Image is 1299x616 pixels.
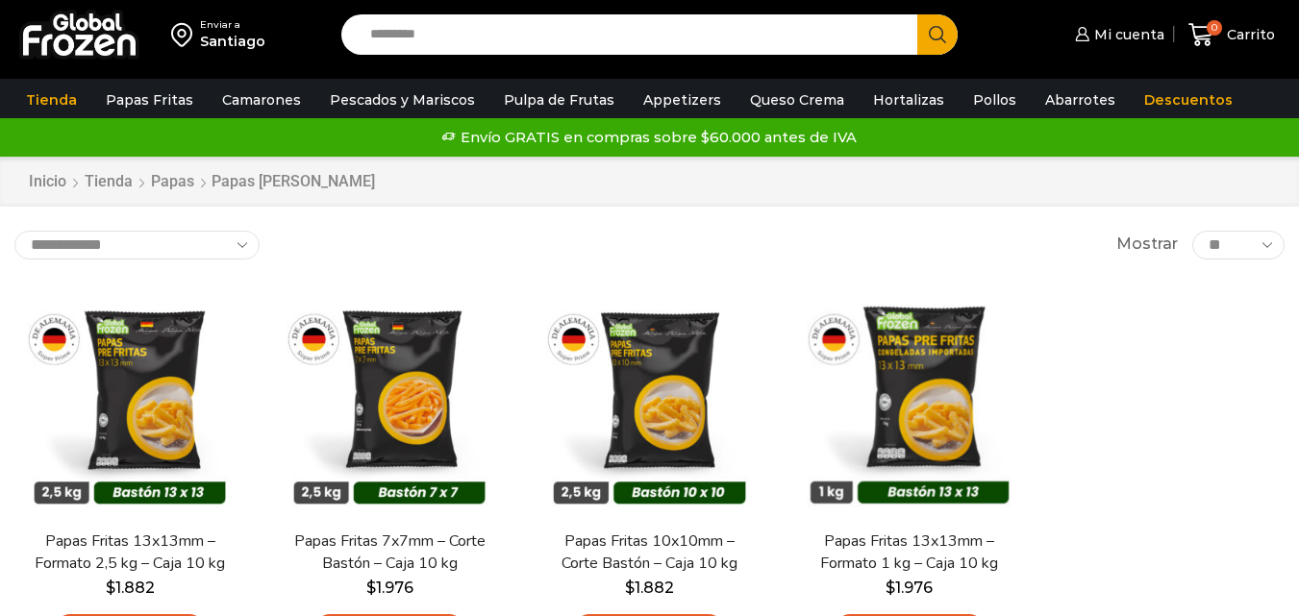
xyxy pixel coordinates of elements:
a: Hortalizas [863,82,954,118]
nav: Breadcrumb [28,171,375,193]
a: Tienda [84,171,134,193]
a: Appetizers [634,82,731,118]
button: Search button [917,14,958,55]
h1: Papas [PERSON_NAME] [212,172,375,190]
a: Papas Fritas [96,82,203,118]
span: $ [886,579,895,597]
div: Enviar a [200,18,265,32]
a: Descuentos [1135,82,1242,118]
a: Camarones [212,82,311,118]
select: Pedido de la tienda [14,231,260,259]
a: Pulpa de Frutas [494,82,624,118]
a: Pollos [963,82,1026,118]
a: Pescados y Mariscos [320,82,485,118]
a: 0 Carrito [1184,12,1280,58]
bdi: 1.976 [886,579,933,597]
a: Papas [150,171,195,193]
a: Mi cuenta [1070,15,1164,54]
a: Abarrotes [1036,82,1125,118]
a: Inicio [28,171,67,193]
span: Mi cuenta [1089,25,1164,44]
bdi: 1.882 [106,579,155,597]
span: $ [366,579,376,597]
bdi: 1.976 [366,579,413,597]
span: Carrito [1222,25,1275,44]
span: $ [106,579,115,597]
a: Queso Crema [740,82,854,118]
span: 0 [1207,20,1222,36]
a: Papas Fritas 13x13mm – Formato 1 kg – Caja 10 kg [806,530,1013,575]
span: $ [625,579,635,597]
img: address-field-icon.svg [171,18,200,51]
div: Santiago [200,32,265,51]
span: Mostrar [1116,234,1178,256]
a: Papas Fritas 10x10mm – Corte Bastón – Caja 10 kg [545,530,753,575]
a: Papas Fritas 13x13mm – Formato 2,5 kg – Caja 10 kg [26,530,234,575]
bdi: 1.882 [625,579,674,597]
a: Papas Fritas 7x7mm – Corte Bastón – Caja 10 kg [286,530,493,575]
a: Tienda [16,82,87,118]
